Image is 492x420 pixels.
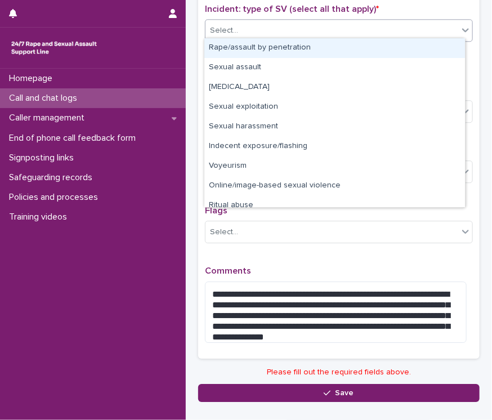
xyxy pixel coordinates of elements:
div: Online/image-based sexual violence [204,176,465,196]
span: Comments [205,266,251,275]
p: Signposting links [5,153,83,163]
img: rhQMoQhaT3yELyF149Cw [9,37,99,59]
button: Save [198,384,480,402]
span: Incident: type of SV (select all that apply) [205,5,379,14]
div: Select... [210,226,238,238]
div: Sexual exploitation [204,97,465,117]
p: End of phone call feedback form [5,133,145,144]
p: Caller management [5,113,93,123]
div: Select... [210,25,238,37]
p: Safeguarding records [5,172,101,183]
div: Rape/assault by penetration [204,38,465,58]
p: Homepage [5,73,61,84]
p: Please fill out the required fields above. [198,368,480,377]
div: Sexual harassment [204,117,465,137]
div: Voyeurism [204,157,465,176]
div: Indecent exposure/flashing [204,137,465,157]
div: Child sexual abuse [204,78,465,97]
p: Call and chat logs [5,93,86,104]
div: Sexual assault [204,58,465,78]
p: Policies and processes [5,192,107,203]
span: Save [336,389,354,397]
span: Flags [205,206,227,215]
p: Training videos [5,212,76,222]
div: Ritual abuse [204,196,465,216]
